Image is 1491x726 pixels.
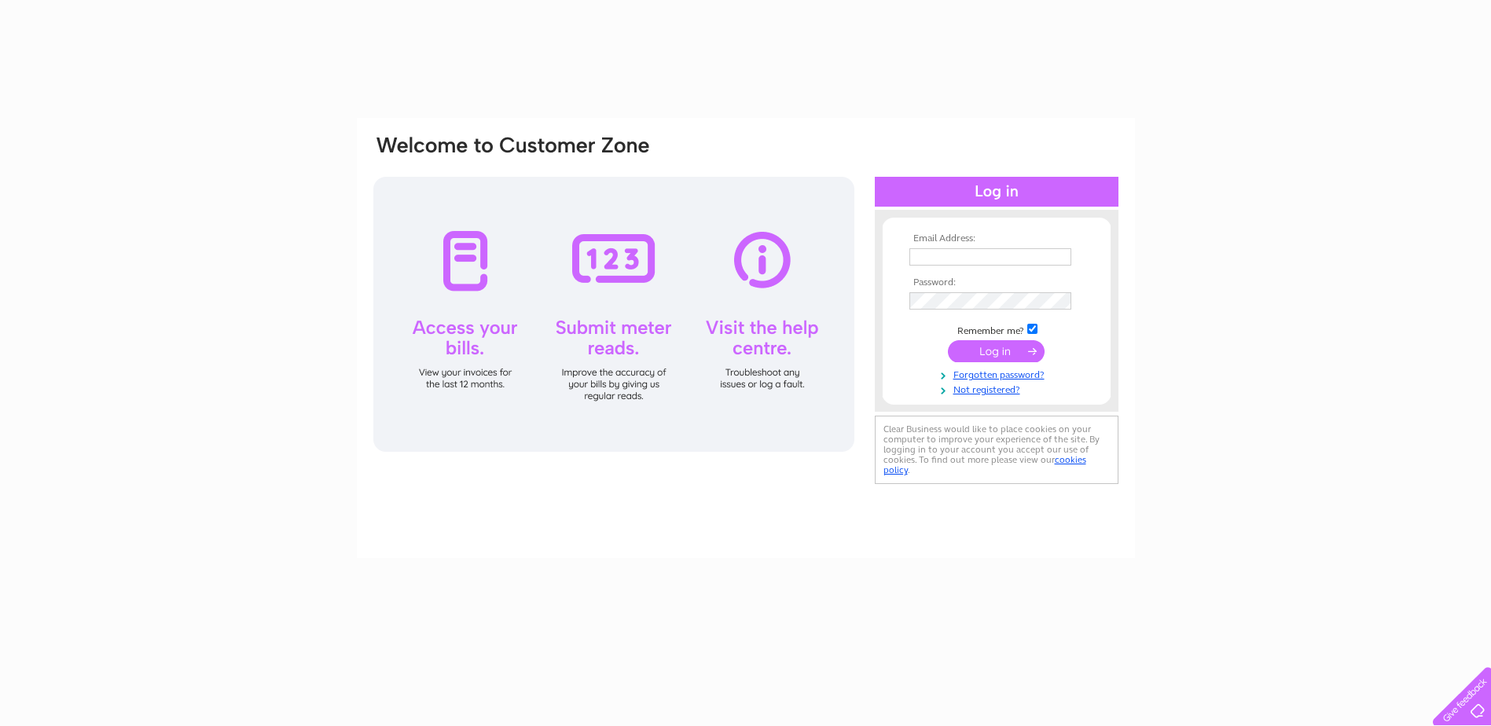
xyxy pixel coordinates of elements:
[905,233,1088,244] th: Email Address:
[909,366,1088,381] a: Forgotten password?
[905,321,1088,337] td: Remember me?
[905,277,1088,288] th: Password:
[909,381,1088,396] a: Not registered?
[948,340,1045,362] input: Submit
[875,416,1118,484] div: Clear Business would like to place cookies on your computer to improve your experience of the sit...
[883,454,1086,475] a: cookies policy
